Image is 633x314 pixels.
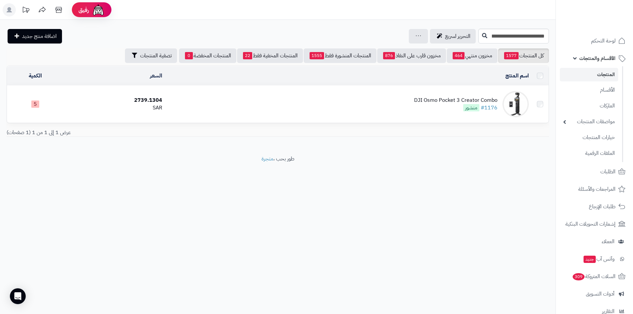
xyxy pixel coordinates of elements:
[505,72,529,80] a: اسم المنتج
[10,288,26,304] div: Open Intercom Messenger
[586,289,615,299] span: أدوات التسويق
[579,54,616,63] span: الأقسام والمنتجات
[2,129,278,136] div: عرض 1 إلى 1 من 1 (1 صفحات)
[31,100,39,108] span: 5
[560,251,629,267] a: وآتس آبجديد
[560,234,629,249] a: العملاء
[560,99,618,113] a: الماركات
[504,52,519,59] span: 1577
[150,72,162,80] a: السعر
[383,52,395,59] span: 876
[565,219,616,229] span: إشعارات التحويلات البنكية
[560,286,629,302] a: أدوات التسويق
[589,202,616,211] span: طلبات الإرجاع
[560,164,629,180] a: الطلبات
[560,115,618,129] a: مواصفات المنتجات
[453,52,465,59] span: 464
[125,48,177,63] button: تصفية المنتجات
[498,48,549,63] a: كل المنتجات1577
[304,48,377,63] a: المنتجات المنشورة فقط1555
[560,199,629,214] a: طلبات الإرجاع
[66,104,162,112] div: SAR
[600,167,616,176] span: الطلبات
[17,3,34,18] a: تحديثات المنصة
[560,181,629,197] a: المراجعات والأسئلة
[602,237,615,246] span: العملاء
[560,269,629,284] a: السلات المتروكة309
[560,216,629,232] a: إشعارات التحويلات البنكية
[92,3,105,16] img: ai-face.png
[572,272,616,281] span: السلات المتروكة
[310,52,324,59] span: 1555
[572,273,585,280] span: 309
[560,33,629,49] a: لوحة التحكم
[29,72,42,80] a: الكمية
[584,256,596,263] span: جديد
[560,130,618,145] a: خيارات المنتجات
[447,48,497,63] a: مخزون منتهي464
[588,14,627,28] img: logo-2.png
[8,29,62,43] a: اضافة منتج جديد
[560,146,618,160] a: الملفات الرقمية
[377,48,446,63] a: مخزون قارب على النفاذ876
[560,83,618,97] a: الأقسام
[583,254,615,264] span: وآتس آب
[66,97,162,104] div: 2739.1304
[179,48,236,63] a: المنتجات المخفضة0
[463,104,479,111] span: منشور
[243,52,252,59] span: 22
[185,52,193,59] span: 0
[261,155,273,163] a: متجرة
[22,32,57,40] span: اضافة منتج جديد
[237,48,303,63] a: المنتجات المخفية فقط22
[560,68,618,81] a: المنتجات
[591,36,616,45] span: لوحة التحكم
[78,6,89,14] span: رفيق
[430,29,476,43] a: التحرير لسريع
[481,104,497,112] a: #1176
[140,52,172,60] span: تصفية المنتجات
[414,97,497,104] div: DJI Osmo Pocket 3 Creator Combo
[578,185,616,194] span: المراجعات والأسئلة
[445,32,470,40] span: التحرير لسريع
[502,91,529,117] img: DJI Osmo Pocket 3 Creator Combo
